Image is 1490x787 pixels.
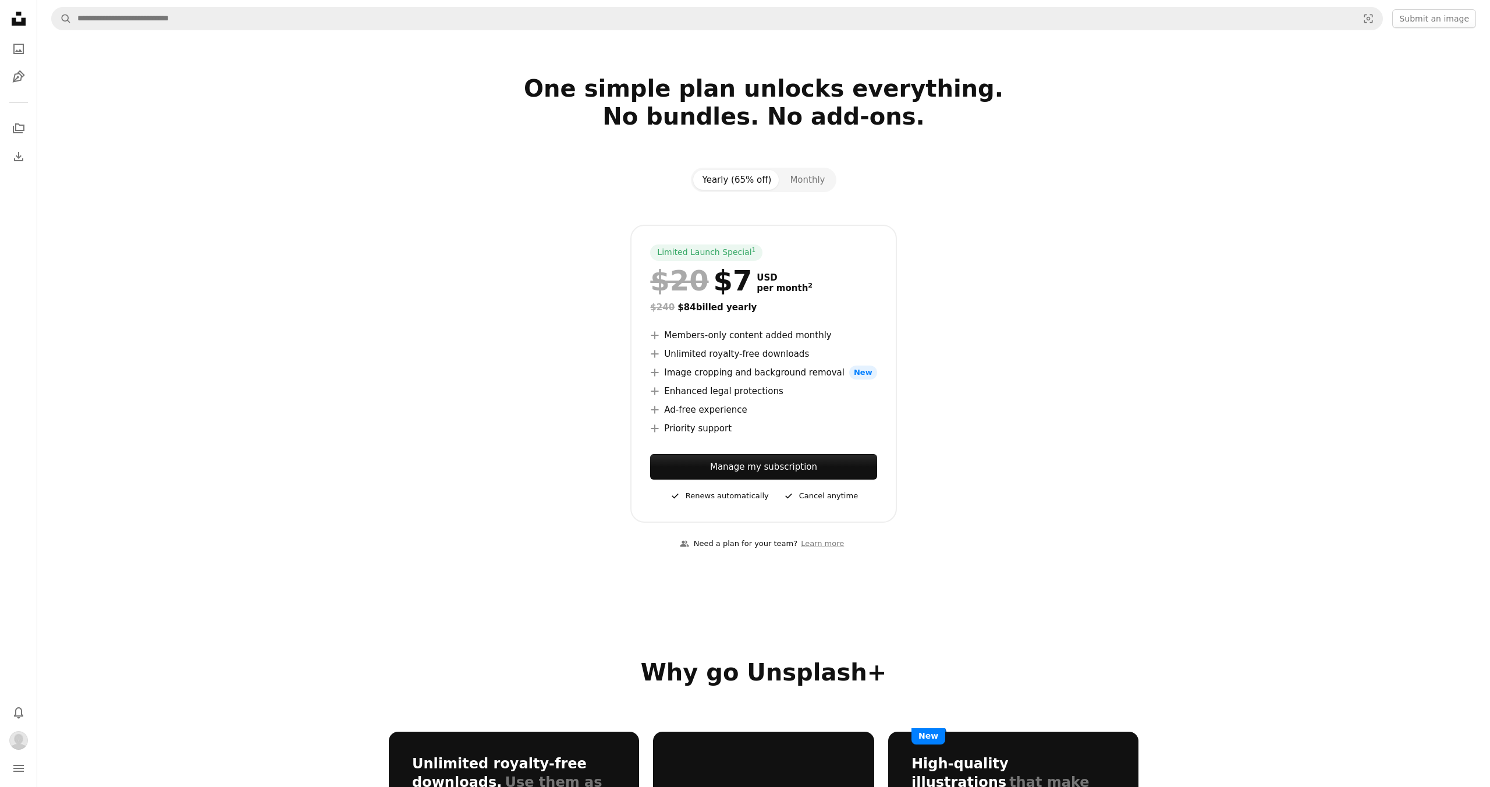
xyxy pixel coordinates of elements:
[808,282,813,289] sup: 2
[806,283,815,293] a: 2
[389,658,1138,686] h2: Why go Unsplash+
[1354,8,1382,30] button: Visual search
[911,728,945,745] span: New
[7,7,30,33] a: Home — Unsplash
[7,729,30,752] button: Profile
[693,170,781,190] button: Yearly (65% off)
[650,265,708,296] span: $20
[781,170,834,190] button: Monthly
[9,731,28,750] img: Avatar of user Filip Wroblewski
[650,302,675,313] span: $240
[669,489,769,503] div: Renews automatically
[7,701,30,724] button: Notifications
[757,283,813,293] span: per month
[650,454,877,480] a: Manage my subscription
[757,272,813,283] span: USD
[7,37,30,61] a: Photos
[783,489,858,503] div: Cancel anytime
[849,366,877,380] span: New
[650,300,877,314] div: $84 billed yearly
[650,403,877,417] li: Ad-free experience
[7,65,30,88] a: Illustrations
[51,7,1383,30] form: Find visuals sitewide
[752,246,756,253] sup: 1
[650,244,762,261] div: Limited Launch Special
[1392,9,1476,28] button: Submit an image
[389,75,1138,158] h2: One simple plan unlocks everything. No bundles. No add-ons.
[7,117,30,140] a: Collections
[797,534,847,554] a: Learn more
[7,145,30,168] a: Download History
[650,384,877,398] li: Enhanced legal protections
[650,328,877,342] li: Members-only content added monthly
[650,421,877,435] li: Priority support
[52,8,72,30] button: Search Unsplash
[650,347,877,361] li: Unlimited royalty-free downloads
[650,366,877,380] li: Image cropping and background removal
[650,265,752,296] div: $7
[680,538,797,550] div: Need a plan for your team?
[7,757,30,780] button: Menu
[750,247,758,258] a: 1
